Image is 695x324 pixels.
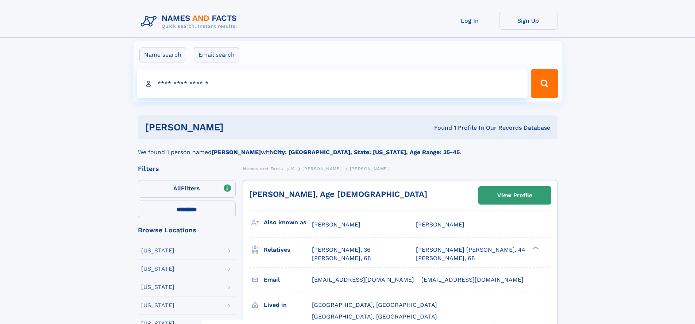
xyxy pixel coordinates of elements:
[312,246,371,254] a: [PERSON_NAME], 36
[312,301,437,308] span: [GEOGRAPHIC_DATA], [GEOGRAPHIC_DATA]
[291,164,294,173] a: K
[173,185,181,192] span: All
[264,216,312,229] h3: Also known as
[264,299,312,311] h3: Lived in
[312,276,414,283] span: [EMAIL_ADDRESS][DOMAIN_NAME]
[243,164,283,173] a: Names and Facts
[499,12,557,30] a: Sign Up
[530,246,539,251] div: ❯
[273,149,460,156] b: City: [GEOGRAPHIC_DATA], State: [US_STATE], Age Range: 35-45
[291,166,294,171] span: K
[141,248,174,254] div: [US_STATE]
[194,47,239,62] label: Email search
[138,139,557,157] div: We found 1 person named with .
[497,187,532,204] div: View Profile
[421,276,524,283] span: [EMAIL_ADDRESS][DOMAIN_NAME]
[441,12,499,30] a: Log In
[137,69,528,98] input: search input
[416,254,475,262] a: [PERSON_NAME], 68
[138,165,236,172] div: Filters
[141,284,174,290] div: [US_STATE]
[249,190,427,199] a: [PERSON_NAME], Age [DEMOGRAPHIC_DATA]
[212,149,261,156] b: [PERSON_NAME]
[138,12,243,31] img: Logo Names and Facts
[479,187,551,204] a: View Profile
[302,166,341,171] span: [PERSON_NAME]
[416,221,464,228] span: [PERSON_NAME]
[264,274,312,286] h3: Email
[141,302,174,308] div: [US_STATE]
[145,123,329,132] h1: [PERSON_NAME]
[531,69,558,98] button: Search Button
[138,227,236,233] div: Browse Locations
[141,266,174,272] div: [US_STATE]
[350,166,389,171] span: [PERSON_NAME]
[416,246,525,254] a: [PERSON_NAME] [PERSON_NAME], 44
[302,164,341,173] a: [PERSON_NAME]
[139,47,186,62] label: Name search
[264,244,312,256] h3: Relatives
[329,124,550,132] div: Found 1 Profile In Our Records Database
[312,221,360,228] span: [PERSON_NAME]
[138,180,236,198] label: Filters
[312,254,371,262] a: [PERSON_NAME], 68
[312,313,437,320] span: [GEOGRAPHIC_DATA], [GEOGRAPHIC_DATA]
